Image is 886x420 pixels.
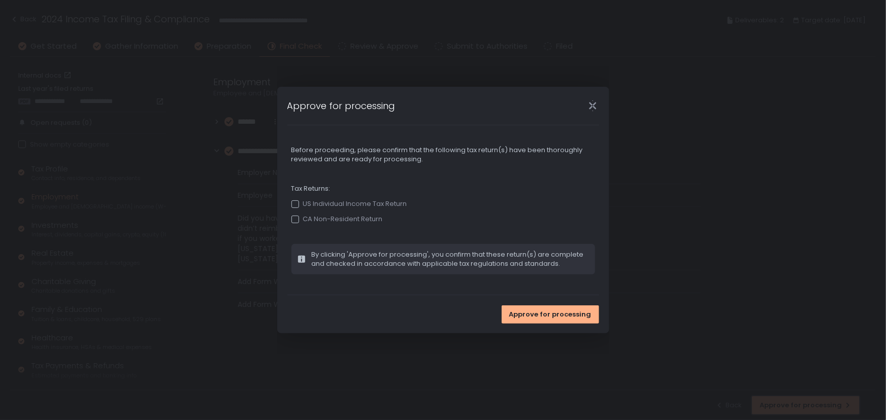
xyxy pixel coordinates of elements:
div: Close [577,100,609,112]
span: Before proceeding, please confirm that the following tax return(s) have been thoroughly reviewed ... [291,146,595,164]
span: By clicking 'Approve for processing', you confirm that these return(s) are complete and checked i... [312,250,589,268]
h1: Approve for processing [287,99,396,113]
span: Tax Returns: [291,184,595,193]
button: Approve for processing [502,305,599,324]
span: Approve for processing [509,310,592,319]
